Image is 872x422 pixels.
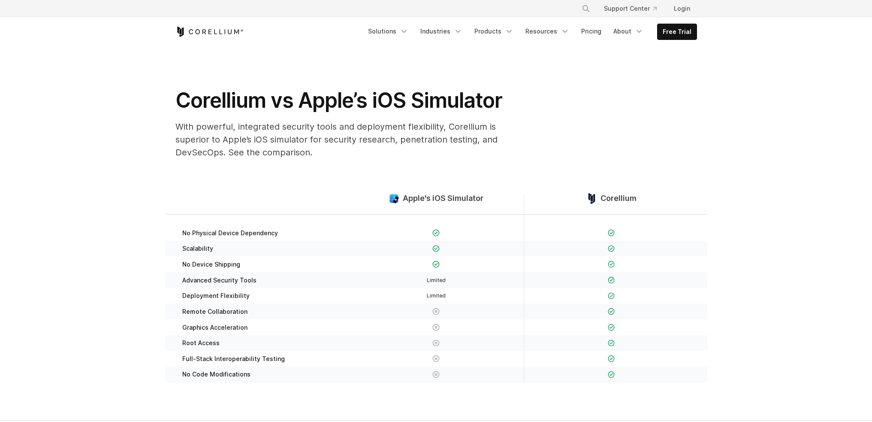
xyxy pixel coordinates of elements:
button: Search [578,1,594,16]
span: No Device Shipping [182,261,240,268]
img: X [432,308,440,315]
span: Deployment Flexibility [182,292,250,300]
span: No Physical Device Dependency [182,229,278,237]
img: Checkmark [608,355,615,362]
img: Checkmark [608,229,615,237]
p: With powerful, integrated security tools and deployment flexibility, Corellium is superior to App... [175,120,519,159]
img: Checkmark [608,276,615,284]
span: Scalability [182,245,213,252]
img: Checkmark [432,229,440,237]
img: Checkmark [432,245,440,252]
span: Limited [427,292,446,299]
a: Support Center [597,1,664,16]
a: About [608,24,649,39]
a: Industries [415,24,468,39]
span: Root Access [182,339,220,347]
span: Advanced Security Tools [182,276,256,284]
span: Full-Stack Interoperability Testing [182,355,285,363]
a: Pricing [576,24,606,39]
img: Checkmark [608,340,615,347]
a: Login [667,1,697,16]
span: Corellium [600,194,637,203]
a: Corellium Home [175,27,244,37]
h1: Corellium vs Apple’s iOS Simulator [175,88,519,113]
div: Navigation Menu [571,1,697,16]
span: Apple's iOS Simulator [403,194,483,203]
img: Checkmark [608,308,615,315]
span: No Code Modifications [182,370,250,378]
img: X [432,355,440,362]
a: Resources [520,24,574,39]
img: Checkmark [608,292,615,300]
img: compare_ios-simulator--large [389,193,399,204]
a: Products [469,24,519,39]
span: Remote Collaboration [182,308,247,316]
img: Checkmark [608,371,615,378]
img: X [432,340,440,347]
img: Checkmark [608,324,615,331]
img: Checkmark [432,261,440,268]
a: Solutions [363,24,413,39]
img: X [432,324,440,331]
img: Checkmark [608,245,615,252]
img: Checkmark [608,261,615,268]
img: X [432,371,440,378]
a: Free Trial [658,24,697,39]
span: Limited [427,277,446,283]
div: Navigation Menu [363,24,697,40]
span: Graphics Acceleration [182,324,247,331]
